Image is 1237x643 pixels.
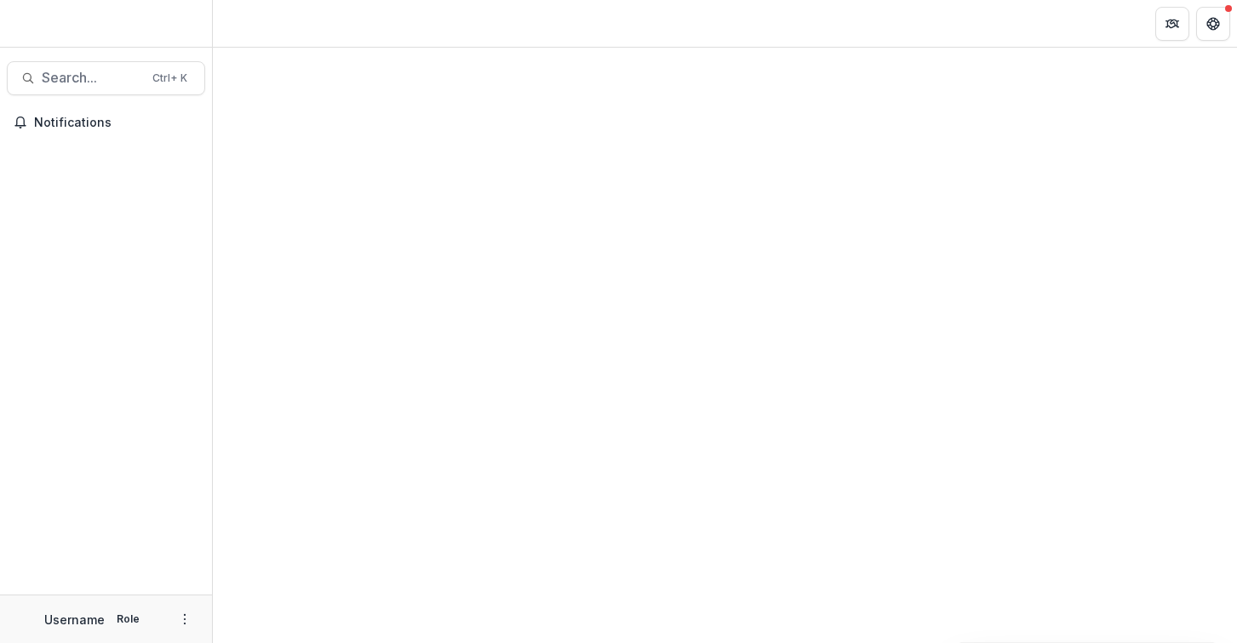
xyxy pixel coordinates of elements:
p: Username [44,611,105,629]
button: Notifications [7,109,205,136]
span: Notifications [34,116,198,130]
button: Partners [1155,7,1189,41]
div: Ctrl + K [149,69,191,88]
button: More [175,609,195,629]
span: Search... [42,70,142,86]
p: Role [112,612,145,627]
button: Get Help [1196,7,1230,41]
button: Search... [7,61,205,95]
